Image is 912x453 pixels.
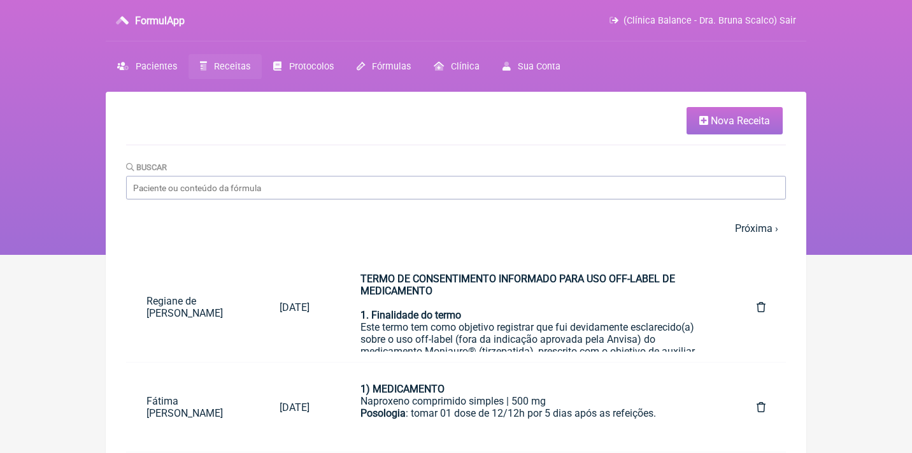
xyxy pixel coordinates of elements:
[189,54,262,79] a: Receitas
[289,61,334,72] span: Protocolos
[360,407,406,419] strong: Posologia
[340,373,726,442] a: 1) MEDICAMENTONaproxeno comprimido simples | 500 mgPosologia: tomar 01 dose de 12/12h por 5 dias ...
[360,407,706,431] div: : tomar 01 dose de 12/12h por 5 dias após as refeições.
[451,61,480,72] span: Clínica
[126,285,259,329] a: Regiane de [PERSON_NAME]
[609,15,796,26] a: (Clínica Balance - Dra. Bruna Scalco) Sair
[340,262,726,352] a: TERMO DE CONSENTIMENTO INFORMADO PARA USO OFF-LABEL DE MEDICAMENTO1. Finalidade do termoEste term...
[360,309,706,394] div: Este termo tem como objetivo registrar que fui devidamente esclarecido(a) sobre o uso off-label (...
[126,385,259,429] a: Fátima [PERSON_NAME]
[735,222,778,234] a: Próxima ›
[135,15,185,27] h3: FormulApp
[126,215,786,242] nav: pager
[259,291,330,324] a: [DATE]
[422,54,491,79] a: Clínica
[126,176,786,199] input: Paciente ou conteúdo da fórmula
[687,107,783,134] a: Nova Receita
[262,54,345,79] a: Protocolos
[106,54,189,79] a: Pacientes
[491,54,572,79] a: Sua Conta
[214,61,250,72] span: Receitas
[360,273,675,297] strong: TERMO DE CONSENTIMENTO INFORMADO PARA USO OFF-LABEL DE MEDICAMENTO
[623,15,796,26] span: (Clínica Balance - Dra. Bruna Scalco) Sair
[372,61,411,72] span: Fórmulas
[360,309,461,321] strong: 1. Finalidade do termo
[711,115,770,127] span: Nova Receita
[518,61,560,72] span: Sua Conta
[360,395,706,407] div: Naproxeno comprimido simples | 500 mg
[136,61,177,72] span: Pacientes
[345,54,422,79] a: Fórmulas
[259,391,330,424] a: [DATE]
[126,162,167,172] label: Buscar
[360,383,445,395] strong: 1) MEDICAMENTO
